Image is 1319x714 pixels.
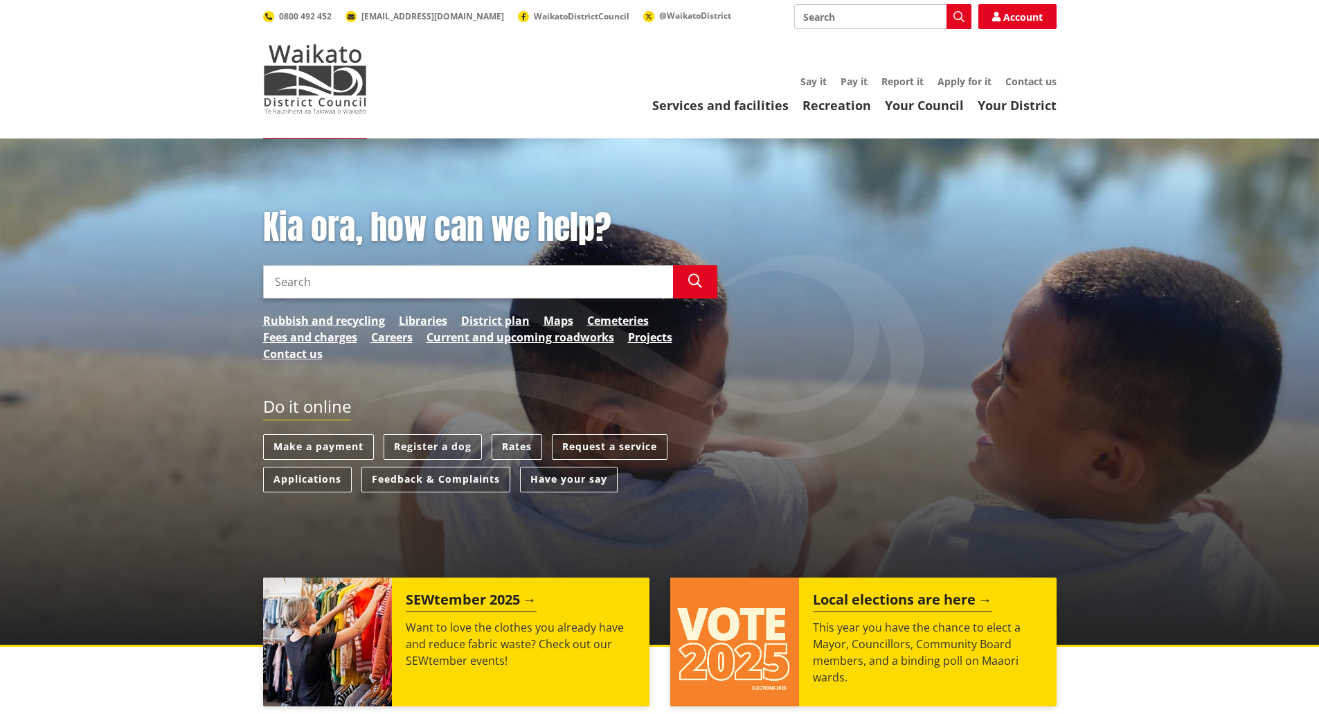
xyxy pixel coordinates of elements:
input: Search input [263,265,673,298]
a: Your District [978,97,1057,114]
a: Have your say [520,467,618,492]
h2: Local elections are here [813,591,992,612]
img: Vote 2025 [670,578,799,706]
a: WaikatoDistrictCouncil [518,10,629,22]
img: Waikato District Council - Te Kaunihera aa Takiwaa o Waikato [263,44,367,114]
a: Services and facilities [652,97,789,114]
a: Pay it [841,75,868,88]
span: 0800 492 452 [279,10,332,22]
span: [EMAIL_ADDRESS][DOMAIN_NAME] [361,10,504,22]
a: Account [978,4,1057,29]
img: SEWtember [263,578,392,706]
a: Your Council [885,97,964,114]
a: Applications [263,467,352,492]
a: Maps [544,312,573,329]
a: Local elections are here This year you have the chance to elect a Mayor, Councillors, Community B... [670,578,1057,706]
a: Contact us [263,346,323,362]
a: Cemeteries [587,312,649,329]
a: Report it [881,75,924,88]
a: Make a payment [263,434,374,460]
p: This year you have the chance to elect a Mayor, Councillors, Community Board members, and a bindi... [813,619,1043,686]
span: WaikatoDistrictCouncil [534,10,629,22]
a: District plan [461,312,530,329]
a: Feedback & Complaints [361,467,510,492]
a: Careers [371,329,413,346]
a: Register a dog [384,434,482,460]
a: Request a service [552,434,667,460]
p: Want to love the clothes you already have and reduce fabric waste? Check out our SEWtember events! [406,619,636,669]
a: Apply for it [937,75,992,88]
a: Libraries [399,312,447,329]
span: @WaikatoDistrict [659,10,731,21]
h1: Kia ora, how can we help? [263,208,717,248]
a: [EMAIL_ADDRESS][DOMAIN_NAME] [346,10,504,22]
a: Contact us [1005,75,1057,88]
a: Projects [628,329,672,346]
a: Fees and charges [263,329,357,346]
a: Say it [800,75,827,88]
h2: Do it online [263,397,351,421]
a: Rates [492,434,542,460]
a: Current and upcoming roadworks [427,329,614,346]
a: 0800 492 452 [263,10,332,22]
a: Rubbish and recycling [263,312,385,329]
a: @WaikatoDistrict [643,10,731,21]
h2: SEWtember 2025 [406,591,537,612]
a: Recreation [802,97,871,114]
input: Search input [794,4,971,29]
a: SEWtember 2025 Want to love the clothes you already have and reduce fabric waste? Check out our S... [263,578,649,706]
